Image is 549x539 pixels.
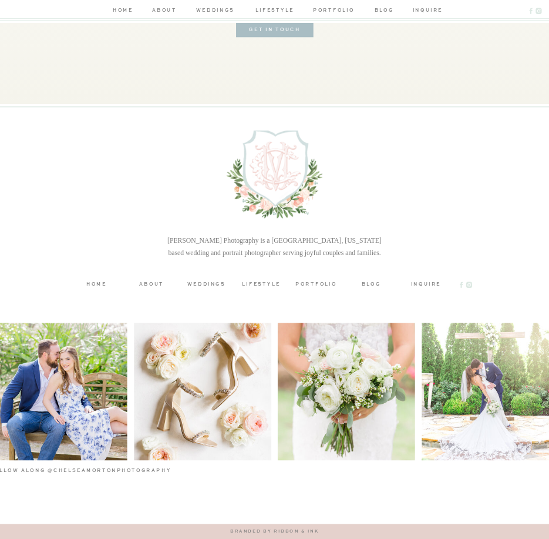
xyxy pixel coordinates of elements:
[150,6,178,16] a: about
[198,528,351,535] a: branded by ribbon & ink
[186,280,227,287] a: weddings
[241,26,309,35] a: get in touch
[312,6,355,16] a: portfolio
[131,280,172,287] a: about
[194,6,237,16] a: weddings
[295,280,336,287] a: portfolio
[351,280,392,287] a: blog
[165,235,383,262] p: [PERSON_NAME] Photography is a [GEOGRAPHIC_DATA], [US_STATE] based wedding and portrait photograp...
[371,6,397,16] a: blog
[405,280,446,287] a: inquire
[111,6,135,16] a: home
[76,280,117,287] a: home
[413,6,439,16] a: inquire
[241,280,282,287] a: lifestyle
[253,6,297,16] a: lifestyle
